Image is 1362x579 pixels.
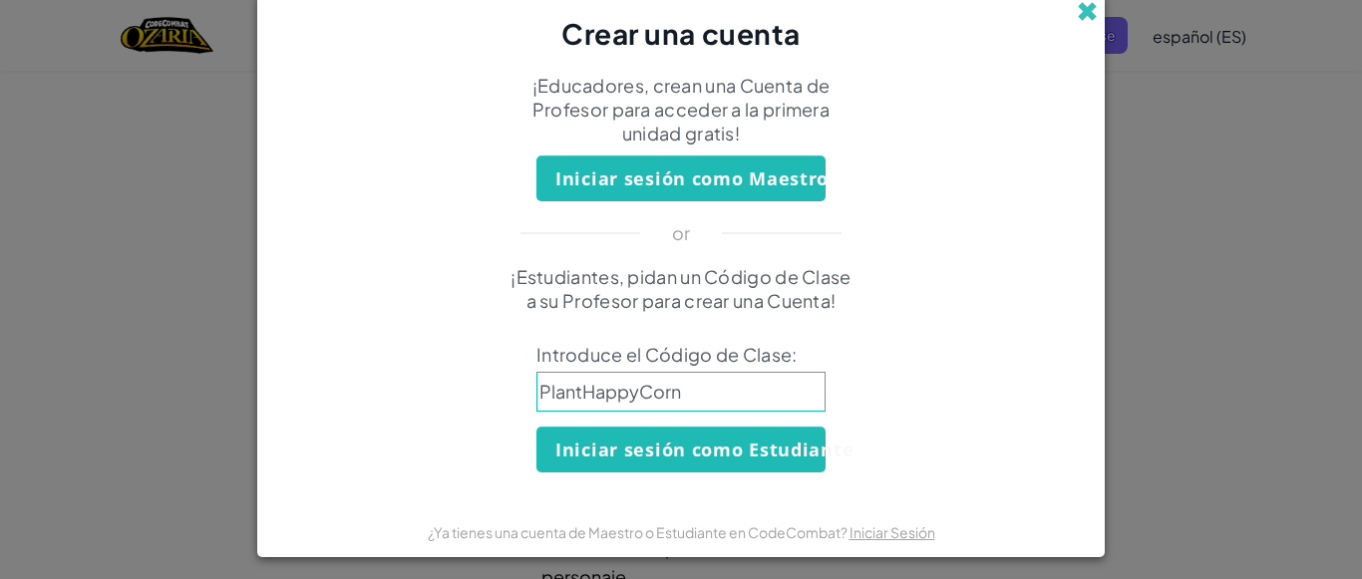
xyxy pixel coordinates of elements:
[507,265,855,313] p: ¡Estudiantes, pidan un Código de Clase a su Profesor para crear una Cuenta!
[507,74,855,145] p: ¡Educadores, crean una Cuenta de Profesor para acceder a la primera unidad gratis!
[536,427,826,472] button: Iniciar sesión como Estudiante
[536,155,826,201] button: Iniciar sesión como Maestro
[536,343,826,367] span: Introduce el Código de Clase:
[428,523,850,541] span: ¿Ya tienes una cuenta de Maestro o Estudiante en CodeCombat?
[561,16,801,51] span: Crear una cuenta
[850,523,935,541] a: Iniciar Sesión
[672,221,691,245] p: or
